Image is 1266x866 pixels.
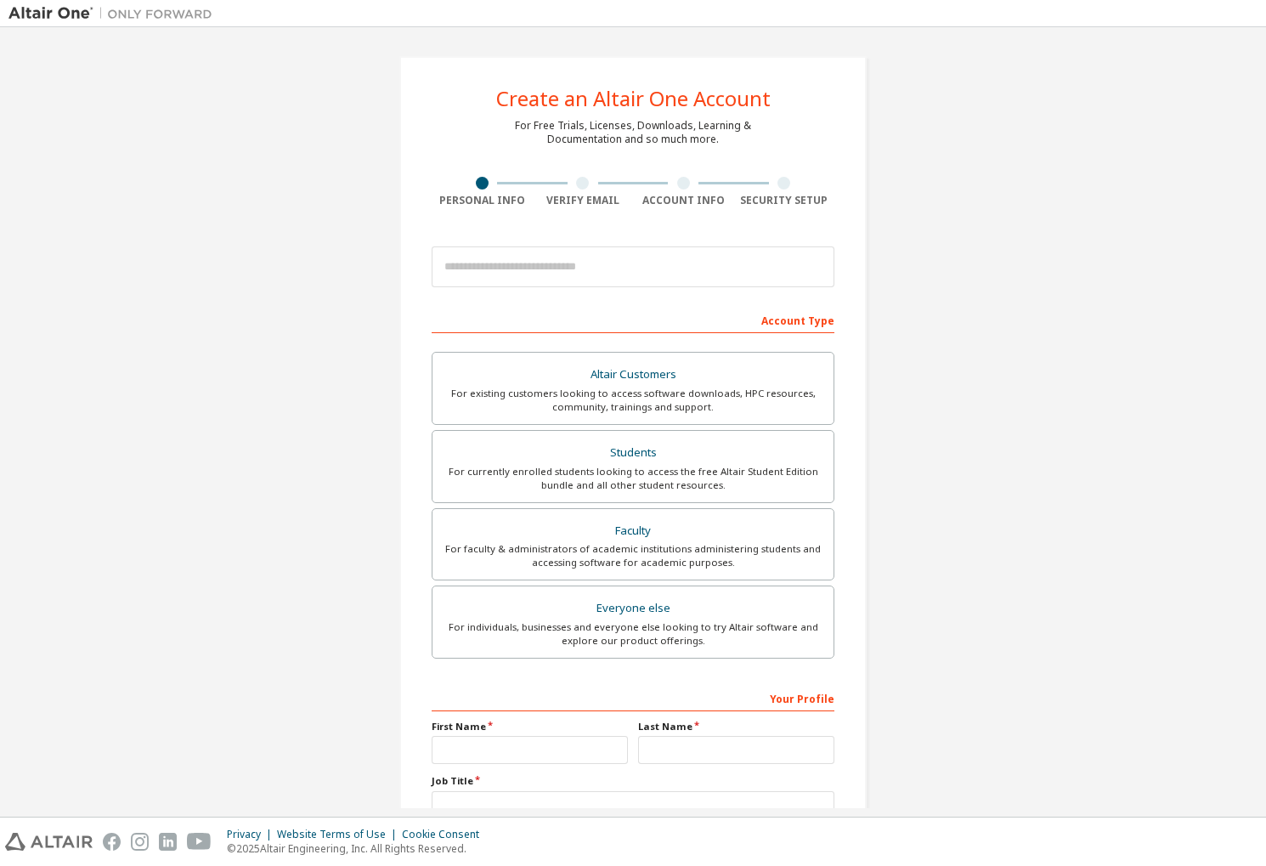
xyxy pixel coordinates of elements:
img: instagram.svg [131,833,149,851]
div: Your Profile [432,684,834,711]
div: Create an Altair One Account [496,88,771,109]
img: linkedin.svg [159,833,177,851]
div: Faculty [443,519,823,543]
img: youtube.svg [187,833,212,851]
div: For currently enrolled students looking to access the free Altair Student Edition bundle and all ... [443,465,823,492]
label: Last Name [638,720,834,733]
label: Job Title [432,774,834,788]
img: altair_logo.svg [5,833,93,851]
label: First Name [432,720,628,733]
div: Cookie Consent [402,828,489,841]
img: facebook.svg [103,833,121,851]
img: Altair One [8,5,221,22]
div: Account Type [432,306,834,333]
div: For individuals, businesses and everyone else looking to try Altair software and explore our prod... [443,620,823,648]
div: Everyone else [443,597,823,620]
div: Privacy [227,828,277,841]
div: Students [443,441,823,465]
div: For existing customers looking to access software downloads, HPC resources, community, trainings ... [443,387,823,414]
div: Personal Info [432,194,533,207]
div: Security Setup [734,194,835,207]
div: Account Info [633,194,734,207]
div: Website Terms of Use [277,828,402,841]
div: Verify Email [533,194,634,207]
p: © 2025 Altair Engineering, Inc. All Rights Reserved. [227,841,489,856]
div: For faculty & administrators of academic institutions administering students and accessing softwa... [443,542,823,569]
div: Altair Customers [443,363,823,387]
div: For Free Trials, Licenses, Downloads, Learning & Documentation and so much more. [515,119,751,146]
